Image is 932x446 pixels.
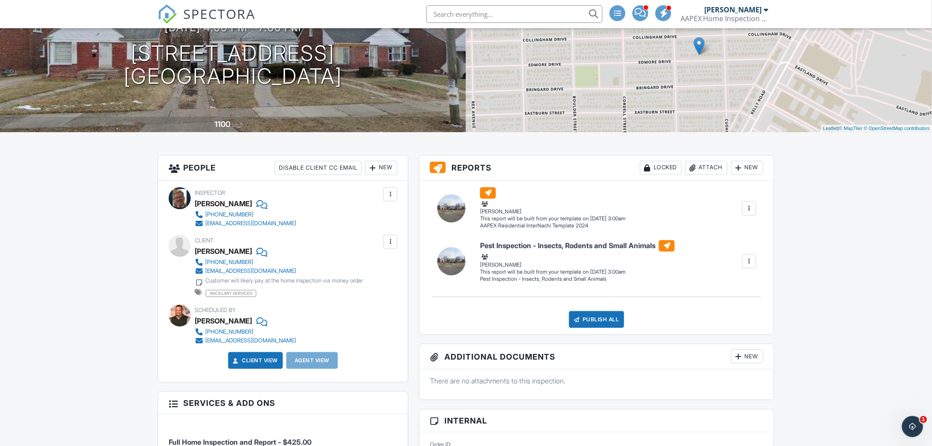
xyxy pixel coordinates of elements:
a: [EMAIL_ADDRESS][DOMAIN_NAME] [195,267,363,275]
div: 1100 [215,119,231,129]
div: Locked [640,161,682,175]
div: New [365,161,397,175]
div: [PERSON_NAME] [195,245,252,258]
a: SPECTORA [158,12,255,30]
span: Inspector [195,190,225,196]
h3: Reports [419,156,774,181]
div: AAPEX Residential InterNachi Template 2024 [480,222,625,230]
a: Client View [231,356,278,365]
span: Scheduled By [195,307,236,313]
a: Leaflet [823,126,838,131]
div: [PERSON_NAME] [705,5,762,14]
a: [EMAIL_ADDRESS][DOMAIN_NAME] [195,336,296,345]
div: [PERSON_NAME] [195,197,252,210]
span: SPECTORA [183,4,255,23]
div: This report will be built from your template on [DATE] 3:00am [480,215,625,222]
div: New [731,161,763,175]
div: New [731,349,763,364]
span: 1 [920,416,927,423]
div: [EMAIL_ADDRESS][DOMAIN_NAME] [205,337,296,344]
div: Pest Inspection - Insects, Rodents and Small Animals [480,275,675,283]
div: [PERSON_NAME] [480,199,625,215]
div: Attach [685,161,728,175]
a: [PHONE_NUMBER] [195,210,296,219]
div: [PHONE_NUMBER] [205,328,253,335]
span: ancillary services [206,290,256,297]
h1: [STREET_ADDRESS] [GEOGRAPHIC_DATA] [124,42,342,89]
a: [PHONE_NUMBER] [195,327,296,336]
div: [EMAIL_ADDRESS][DOMAIN_NAME] [205,220,296,227]
div: Disable Client CC Email [275,161,362,175]
img: The Best Home Inspection Software - Spectora [158,4,177,24]
a: [EMAIL_ADDRESS][DOMAIN_NAME] [195,219,296,228]
h6: Pest Inspection - Insects, Rodents and Small Animals [480,240,675,252]
div: This report will be built from your template on [DATE] 3:00am [480,268,675,275]
div: [EMAIL_ADDRESS][DOMAIN_NAME] [205,268,296,275]
p: There are no attachments to this inspection. [430,376,763,386]
div: AAPEX Home Inspection Services [681,14,769,23]
h3: People [158,156,408,181]
span: sq. ft. [232,122,244,128]
div: [PHONE_NUMBER] [205,259,253,266]
a: [PHONE_NUMBER] [195,258,363,267]
h3: Additional Documents [419,344,774,369]
div: Customer will likely pay at the home inspection via money order [205,277,363,284]
div: [PERSON_NAME] [195,314,252,327]
div: Publish All [569,311,624,328]
h3: [DATE] 4:00 pm - 7:00 pm [165,22,301,33]
span: Client [195,237,214,244]
a: © OpenStreetMap contributors [864,126,930,131]
h3: Services & Add ons [158,392,408,415]
input: Search everything... [426,5,603,23]
div: | [821,125,932,132]
div: [PERSON_NAME] [480,253,675,268]
a: © MapTiler [839,126,863,131]
iframe: Intercom live chat [902,416,923,437]
h3: Internal [419,409,774,432]
div: [PHONE_NUMBER] [205,211,253,218]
